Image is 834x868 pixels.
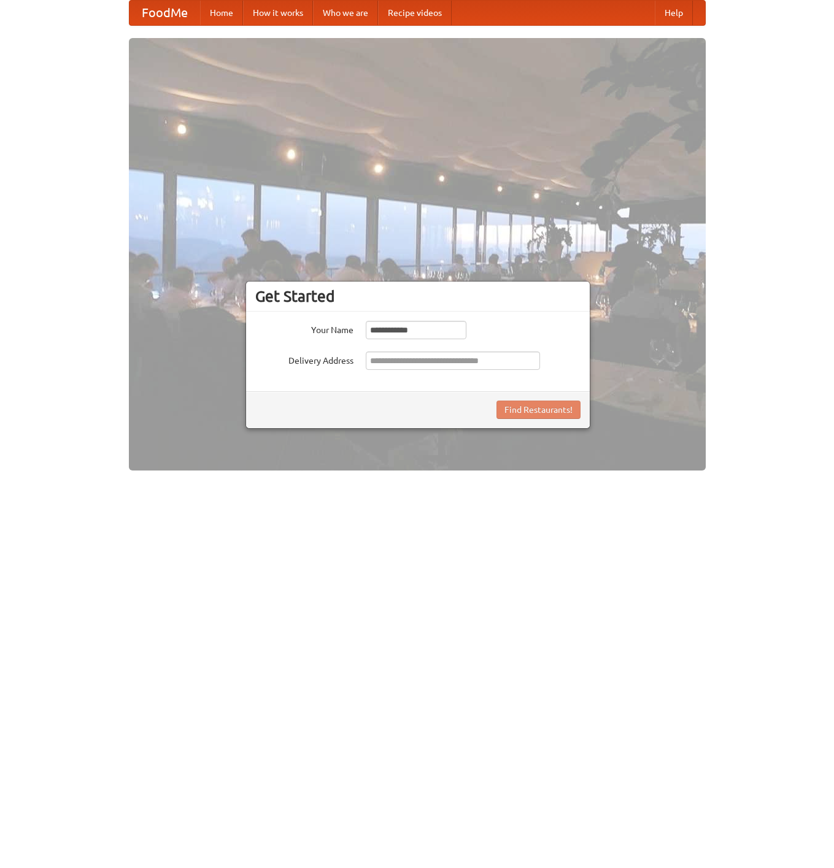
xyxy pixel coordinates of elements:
[313,1,378,25] a: Who we are
[243,1,313,25] a: How it works
[255,351,353,367] label: Delivery Address
[655,1,693,25] a: Help
[129,1,200,25] a: FoodMe
[496,401,581,419] button: Find Restaurants!
[255,287,581,305] h3: Get Started
[255,321,353,336] label: Your Name
[200,1,243,25] a: Home
[378,1,452,25] a: Recipe videos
